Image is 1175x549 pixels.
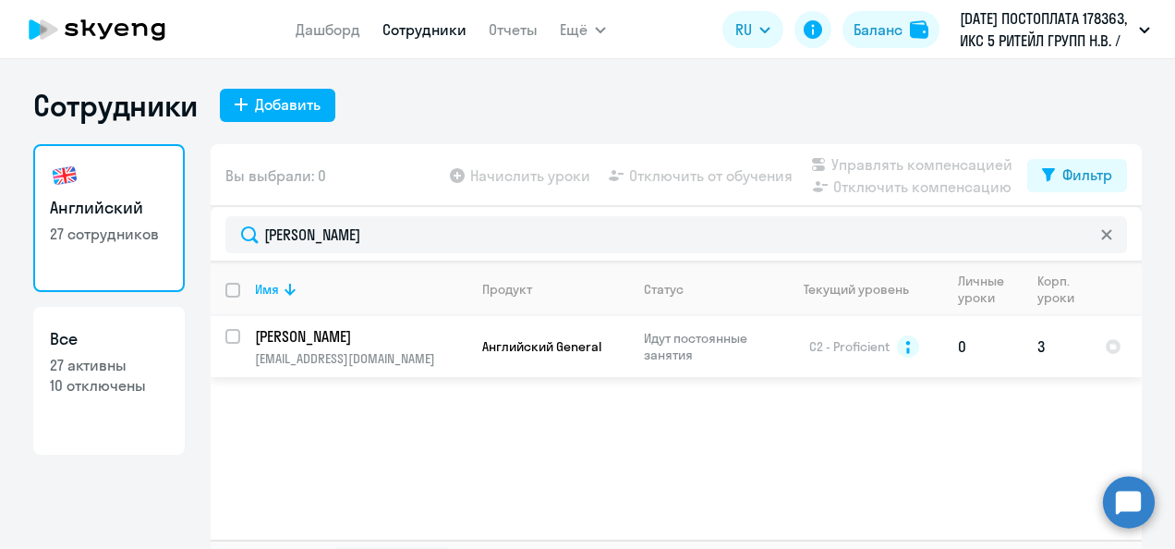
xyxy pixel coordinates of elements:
span: Вы выбрали: 0 [225,165,326,187]
button: Балансbalance [842,11,939,48]
a: [PERSON_NAME] [255,326,466,347]
button: Ещё [560,11,606,48]
td: 0 [943,316,1023,377]
span: Английский General [482,338,601,355]
img: balance [910,20,928,39]
div: Баланс [854,18,902,41]
a: Все27 активны10 отключены [33,307,185,455]
div: Текущий уровень [786,281,942,298]
button: [DATE] ПОСТОПЛАТА 178363, ИКС 5 РИТЕЙЛ ГРУПП Н.В. / X5 RETAIL GROUP N.V. [951,7,1159,52]
p: [PERSON_NAME] [255,326,464,347]
div: Продукт [482,281,628,298]
input: Поиск по имени, email, продукту или статусу [225,216,1127,253]
div: Личные уроки [958,273,1022,306]
button: Фильтр [1027,159,1127,192]
a: Английский27 сотрудников [33,144,185,292]
p: [DATE] ПОСТОПЛАТА 178363, ИКС 5 РИТЕЙЛ ГРУПП Н.В. / X5 RETAIL GROUP N.V. [960,7,1132,52]
h1: Сотрудники [33,87,198,124]
p: [EMAIL_ADDRESS][DOMAIN_NAME] [255,350,466,367]
div: Имя [255,281,279,298]
span: Ещё [560,18,587,41]
p: 10 отключены [50,375,168,396]
a: Сотрудники [382,20,466,39]
p: 27 активны [50,355,168,375]
td: 3 [1023,316,1090,377]
button: Добавить [220,89,335,122]
a: Дашборд [296,20,360,39]
div: Статус [644,281,770,298]
h3: Английский [50,196,168,220]
p: Идут постоянные занятия [644,330,770,363]
div: Имя [255,281,466,298]
span: C2 - Proficient [809,338,890,355]
p: 27 сотрудников [50,224,168,244]
div: Добавить [255,93,321,116]
div: Продукт [482,281,532,298]
img: english [50,161,79,190]
div: Корп. уроки [1037,273,1077,306]
div: Корп. уроки [1037,273,1089,306]
div: Личные уроки [958,273,1010,306]
h3: Все [50,327,168,351]
div: Текущий уровень [804,281,909,298]
div: Статус [644,281,684,298]
div: Фильтр [1062,164,1112,186]
button: RU [722,11,783,48]
span: RU [735,18,752,41]
a: Отчеты [489,20,538,39]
